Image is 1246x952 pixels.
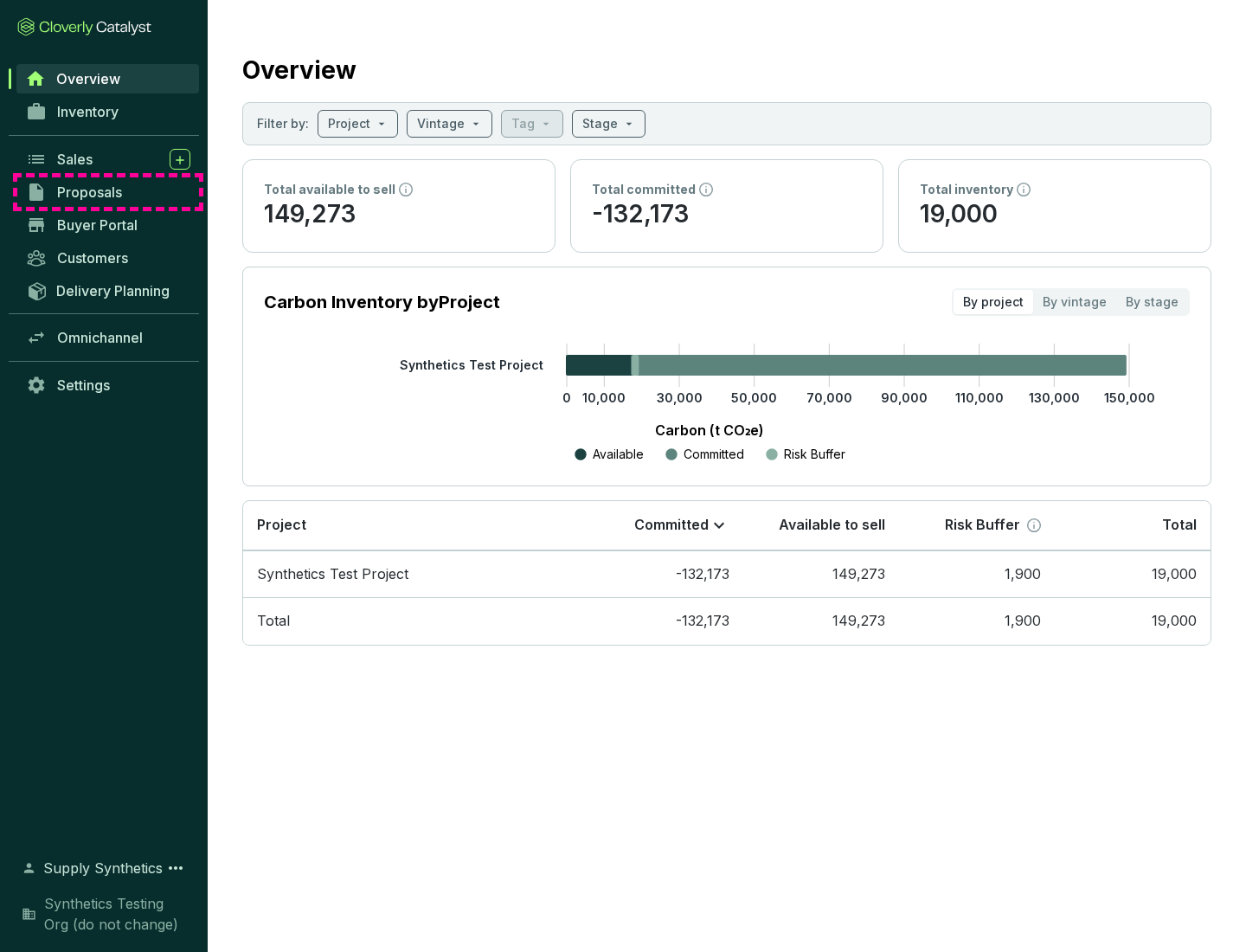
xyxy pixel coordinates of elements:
p: Committed [634,516,709,535]
span: Proposals [57,183,122,201]
tspan: 0 [562,390,571,405]
td: -132,173 [588,550,743,598]
span: Overview [56,70,120,87]
a: Delivery Planning [17,276,199,305]
tspan: 150,000 [1104,390,1155,405]
span: Synthetics Testing Org (do not change) [44,893,190,935]
tspan: 110,000 [955,390,1004,405]
span: Settings [57,376,110,394]
span: Supply Synthetics [43,858,163,878]
a: Inventory [17,97,199,126]
a: Omnichannel [17,323,199,352]
p: Risk Buffer [945,516,1020,535]
p: Total inventory [920,181,1013,198]
td: -132,173 [588,597,743,645]
td: 149,273 [743,597,899,645]
p: -132,173 [592,198,862,231]
p: Risk Buffer [784,446,845,463]
p: Committed [684,446,744,463]
p: Carbon (t CO₂e) [290,420,1129,441]
a: Buyer Portal [17,210,199,240]
tspan: 50,000 [731,390,777,405]
p: 19,000 [920,198,1190,231]
p: Carbon Inventory by Project [264,290,500,314]
tspan: 130,000 [1029,390,1080,405]
th: Project [243,501,588,550]
p: Filter by: [257,115,309,132]
a: Proposals [17,177,199,207]
td: Total [243,597,588,645]
h2: Overview [242,52,356,88]
th: Available to sell [743,501,899,550]
a: Sales [17,145,199,174]
td: Synthetics Test Project [243,550,588,598]
span: Sales [57,151,93,168]
td: 1,900 [899,550,1055,598]
p: 149,273 [264,198,534,231]
p: Total available to sell [264,181,395,198]
p: Total committed [592,181,696,198]
tspan: 70,000 [806,390,852,405]
th: Total [1055,501,1211,550]
tspan: 90,000 [881,390,928,405]
span: Delivery Planning [56,282,170,299]
td: 1,900 [899,597,1055,645]
div: segmented control [952,288,1190,316]
a: Settings [17,370,199,400]
div: By stage [1116,290,1188,314]
span: Customers [57,249,128,267]
a: Customers [17,243,199,273]
td: 149,273 [743,550,899,598]
span: Buyer Portal [57,216,138,234]
span: Inventory [57,103,119,120]
tspan: Synthetics Test Project [400,357,543,372]
p: Available [593,446,644,463]
tspan: 30,000 [657,390,703,405]
tspan: 10,000 [582,390,626,405]
div: By vintage [1033,290,1116,314]
td: 19,000 [1055,597,1211,645]
a: Overview [16,64,199,93]
p: Tag [511,115,535,132]
div: By project [954,290,1033,314]
td: 19,000 [1055,550,1211,598]
span: Omnichannel [57,329,143,346]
